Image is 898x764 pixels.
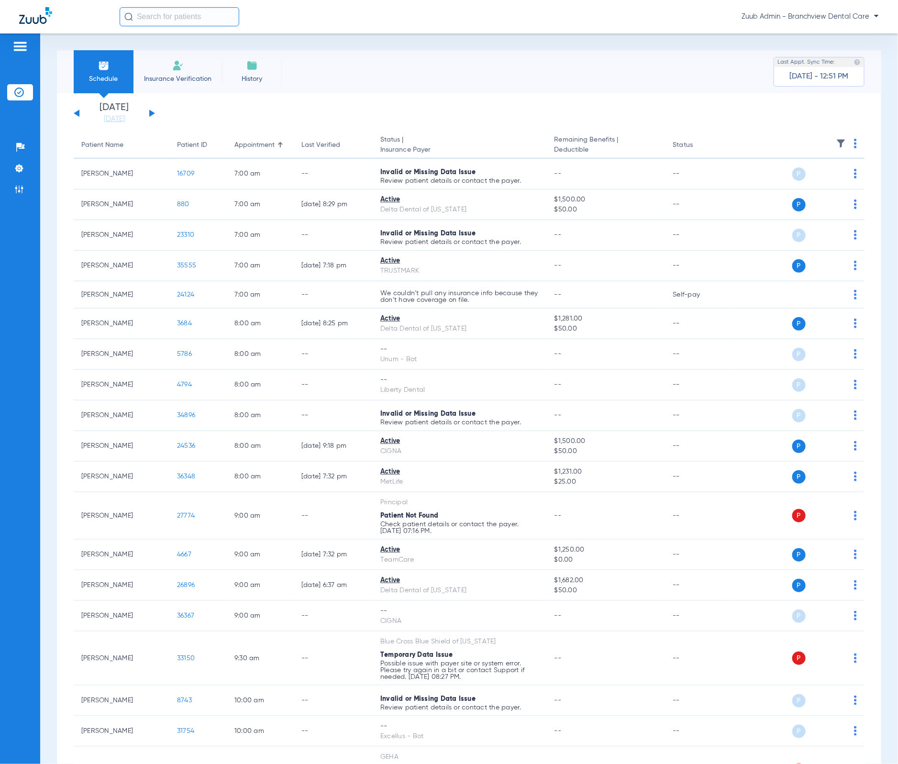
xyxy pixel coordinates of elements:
[74,492,169,540] td: [PERSON_NAME]
[665,462,730,492] td: --
[380,419,539,426] p: Review patient details or contact the payer.
[177,412,195,419] span: 34896
[294,631,373,686] td: --
[792,694,806,708] span: P
[380,637,539,647] div: Blue Cross Blue Shield of [US_STATE]
[792,440,806,453] span: P
[380,616,539,626] div: CIGNA
[177,697,192,704] span: 8743
[74,601,169,631] td: [PERSON_NAME]
[86,114,143,124] a: [DATE]
[854,199,857,209] img: group-dot-blue.svg
[792,198,806,211] span: P
[227,686,294,716] td: 10:00 AM
[792,579,806,592] span: P
[227,309,294,339] td: 8:00 AM
[373,132,547,159] th: Status |
[850,718,898,764] div: Chat Widget
[854,349,857,359] img: group-dot-blue.svg
[554,205,658,215] span: $50.00
[177,381,192,388] span: 4794
[141,74,215,84] span: Insurance Verification
[665,309,730,339] td: --
[227,601,294,631] td: 9:00 AM
[227,159,294,189] td: 7:00 AM
[227,462,294,492] td: 8:00 AM
[792,609,806,623] span: P
[301,140,340,150] div: Last Verified
[836,139,846,148] img: filter.svg
[380,660,539,680] p: Possible issue with payer site or system error. Please try again in a bit or contact Support if n...
[380,344,539,354] div: --
[854,472,857,481] img: group-dot-blue.svg
[665,686,730,716] td: --
[792,167,806,181] span: P
[294,281,373,309] td: --
[177,170,194,177] span: 16709
[74,686,169,716] td: [PERSON_NAME]
[665,189,730,220] td: --
[792,348,806,361] span: P
[177,291,194,298] span: 24124
[227,540,294,570] td: 9:00 AM
[177,582,195,588] span: 26896
[74,159,169,189] td: [PERSON_NAME]
[380,586,539,596] div: Delta Dental of [US_STATE]
[792,652,806,665] span: P
[554,351,562,357] span: --
[854,59,861,66] img: last sync help info
[792,548,806,562] span: P
[177,140,207,150] div: Patient ID
[665,431,730,462] td: --
[294,251,373,281] td: [DATE] 7:18 PM
[854,653,857,663] img: group-dot-blue.svg
[854,319,857,328] img: group-dot-blue.svg
[854,169,857,178] img: group-dot-blue.svg
[380,177,539,184] p: Review patient details or contact the payer.
[854,139,857,148] img: group-dot-blue.svg
[665,492,730,540] td: --
[380,169,476,176] span: Invalid or Missing Data Issue
[554,586,658,596] span: $50.00
[665,339,730,370] td: --
[301,140,365,150] div: Last Verified
[227,370,294,400] td: 8:00 AM
[854,230,857,240] img: group-dot-blue.svg
[665,631,730,686] td: --
[124,12,133,21] img: Search Icon
[554,412,562,419] span: --
[74,462,169,492] td: [PERSON_NAME]
[294,309,373,339] td: [DATE] 8:25 PM
[177,655,195,662] span: 33150
[380,731,539,742] div: Excellus - Bot
[294,339,373,370] td: --
[86,103,143,124] li: [DATE]
[742,12,879,22] span: Zuub Admin - Branchview Dental Care
[98,60,110,71] img: Schedule
[294,716,373,747] td: --
[380,446,539,456] div: CIGNA
[227,570,294,601] td: 9:00 AM
[380,704,539,711] p: Review patient details or contact the payer.
[380,266,539,276] div: TRUSTMARK
[380,521,539,534] p: Check patient details or contact the payer. [DATE] 07:16 PM.
[74,400,169,431] td: [PERSON_NAME]
[294,462,373,492] td: [DATE] 7:32 PM
[854,611,857,620] img: group-dot-blue.svg
[554,145,658,155] span: Deductible
[177,140,219,150] div: Patient ID
[177,473,195,480] span: 36348
[665,400,730,431] td: --
[380,512,438,519] span: Patient Not Found
[854,580,857,590] img: group-dot-blue.svg
[854,380,857,389] img: group-dot-blue.svg
[380,205,539,215] div: Delta Dental of [US_STATE]
[177,728,194,734] span: 31754
[854,550,857,559] img: group-dot-blue.svg
[227,492,294,540] td: 9:00 AM
[177,351,192,357] span: 5786
[227,251,294,281] td: 7:00 AM
[227,716,294,747] td: 10:00 AM
[777,57,835,67] span: Last Appt. Sync Time:
[554,170,562,177] span: --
